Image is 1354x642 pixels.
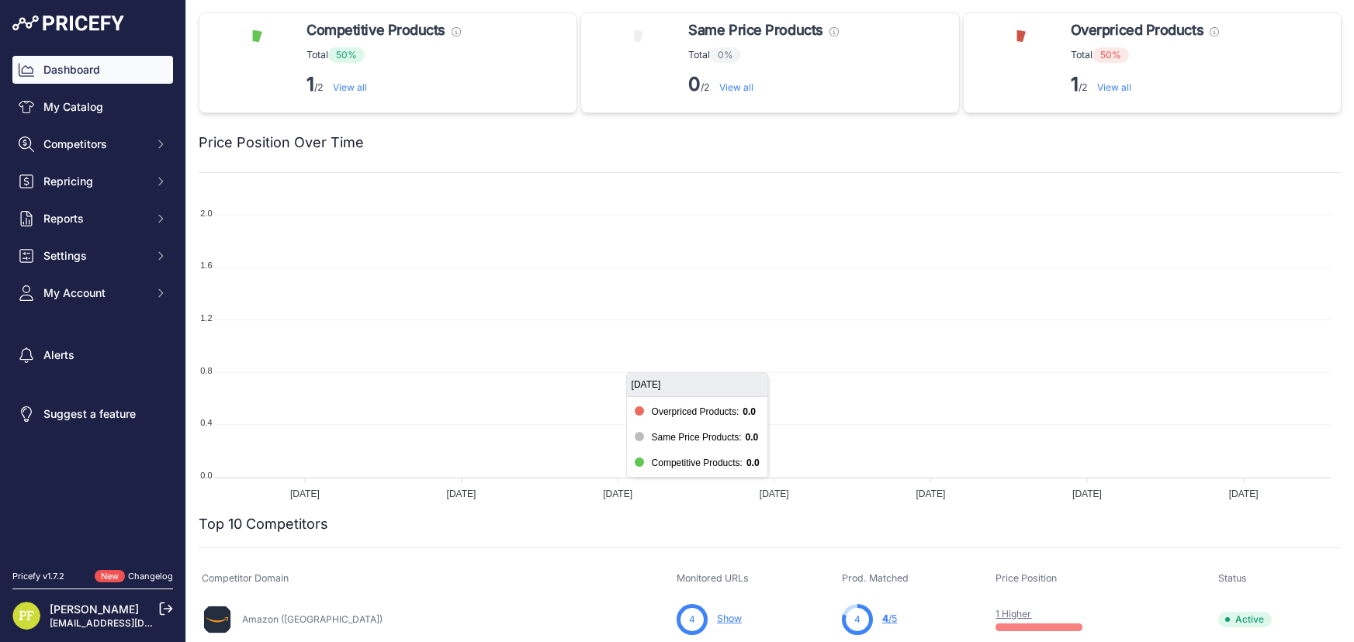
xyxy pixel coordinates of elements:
button: Reports [12,205,173,233]
a: 4/5 [882,613,897,624]
span: Active [1218,612,1272,627]
p: Total [688,47,838,63]
a: [PERSON_NAME] [50,602,139,616]
span: Prod. Matched [842,572,909,584]
button: Repricing [12,167,173,195]
span: 50% [328,47,365,63]
p: /2 [306,72,461,97]
span: Monitored URLs [677,572,749,584]
tspan: [DATE] [1072,488,1102,499]
p: Total [1071,47,1219,63]
a: [EMAIL_ADDRESS][DOMAIN_NAME] [50,617,212,629]
a: Amazon ([GEOGRAPHIC_DATA]) [242,613,383,625]
tspan: [DATE] [603,488,632,499]
span: My Account [43,285,145,301]
a: View all [719,81,753,93]
p: Total [306,47,461,63]
h2: Top 10 Competitors [199,513,328,535]
span: 4 [689,613,695,626]
a: Dashboard [12,56,173,84]
tspan: 0.0 [200,471,212,480]
p: /2 [688,72,838,97]
span: Competitor Domain [202,572,289,584]
a: View all [1097,81,1131,93]
nav: Sidebar [12,56,173,551]
span: Price Position [996,572,1057,584]
strong: 1 [306,73,314,95]
span: Same Price Products [688,19,822,41]
strong: 0 [688,73,701,95]
strong: 1 [1071,73,1079,95]
a: Changelog [128,571,173,582]
div: Pricefy v1.7.2 [12,570,64,583]
img: Pricefy Logo [12,16,124,31]
a: 1 Higher [996,608,1031,620]
span: Competitive Products [306,19,445,41]
tspan: 1.2 [200,313,212,323]
tspan: [DATE] [760,488,789,499]
a: View all [333,81,367,93]
span: Repricing [43,174,145,189]
a: Suggest a feature [12,400,173,428]
a: Alerts [12,341,173,369]
p: /2 [1071,72,1219,97]
tspan: 0.8 [200,366,212,375]
button: My Account [12,279,173,307]
span: Settings [43,248,145,264]
span: Status [1218,572,1247,584]
a: Show [717,613,742,624]
tspan: [DATE] [290,488,320,499]
a: My Catalog [12,93,173,121]
span: 4 [854,613,861,626]
tspan: 0.4 [200,418,212,427]
button: Competitors [12,130,173,158]
span: 4 [882,613,888,624]
span: Overpriced Products [1071,19,1203,41]
span: New [95,570,125,583]
tspan: [DATE] [1229,488,1259,499]
tspan: 2.0 [200,209,212,218]
tspan: [DATE] [916,488,946,499]
span: Reports [43,211,145,226]
span: 50% [1093,47,1129,63]
h2: Price Position Over Time [199,132,364,154]
tspan: [DATE] [447,488,476,499]
tspan: 1.6 [200,261,212,270]
span: Competitors [43,136,145,152]
button: Settings [12,242,173,270]
span: 0% [710,47,741,63]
